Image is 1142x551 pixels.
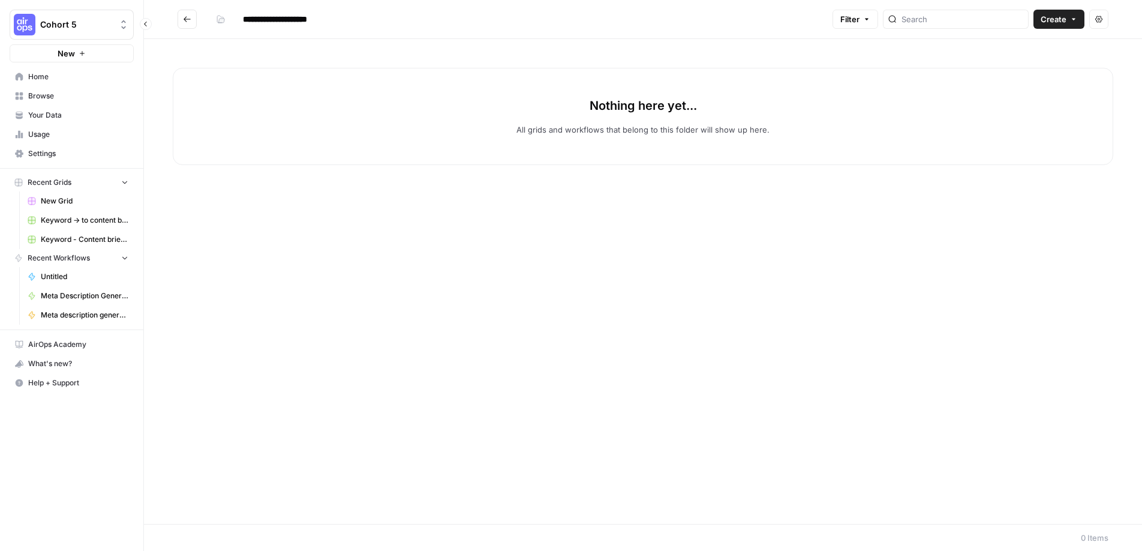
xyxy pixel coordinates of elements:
span: Create [1041,13,1066,25]
span: New Grid [41,196,128,206]
span: Help + Support [28,378,128,388]
a: Settings [10,144,134,163]
a: AirOps Academy [10,335,134,354]
button: Create [1033,10,1084,29]
span: Recent Grids [28,177,71,188]
button: Filter [833,10,878,29]
input: Search [901,13,1023,25]
span: Keyword - Content brief - Article (Airops builders) [41,234,128,245]
a: Meta description generator [22,306,134,325]
p: All grids and workflows that belong to this folder will show up here. [516,124,770,136]
span: Browse [28,91,128,101]
a: Meta Description Generator ([PERSON_NAME]) [22,286,134,306]
div: What's new? [10,355,133,373]
p: Nothing here yet... [590,97,697,114]
img: Cohort 5 Logo [14,14,35,35]
a: Keyword -> to content brief -> article [[PERSON_NAME]] [22,211,134,230]
a: Usage [10,125,134,144]
button: Workspace: Cohort 5 [10,10,134,40]
a: Your Data [10,106,134,125]
button: New [10,44,134,62]
span: Filter [840,13,859,25]
span: Meta description generator [41,310,128,321]
span: Meta Description Generator ([PERSON_NAME]) [41,291,128,301]
span: Usage [28,129,128,140]
button: Go back [178,10,197,29]
span: Recent Workflows [28,253,90,263]
span: Untitled [41,271,128,282]
div: 0 Items [1081,532,1108,544]
a: Keyword - Content brief - Article (Airops builders) [22,230,134,249]
button: Help + Support [10,373,134,393]
span: New [58,47,75,59]
button: Recent Grids [10,173,134,191]
span: Keyword -> to content brief -> article [[PERSON_NAME]] [41,215,128,226]
span: AirOps Academy [28,339,128,350]
a: Untitled [22,267,134,286]
span: Cohort 5 [40,19,113,31]
button: What's new? [10,354,134,373]
a: Home [10,67,134,86]
span: Settings [28,148,128,159]
a: New Grid [22,191,134,211]
a: Browse [10,86,134,106]
span: Your Data [28,110,128,121]
span: Home [28,71,128,82]
button: Recent Workflows [10,249,134,267]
